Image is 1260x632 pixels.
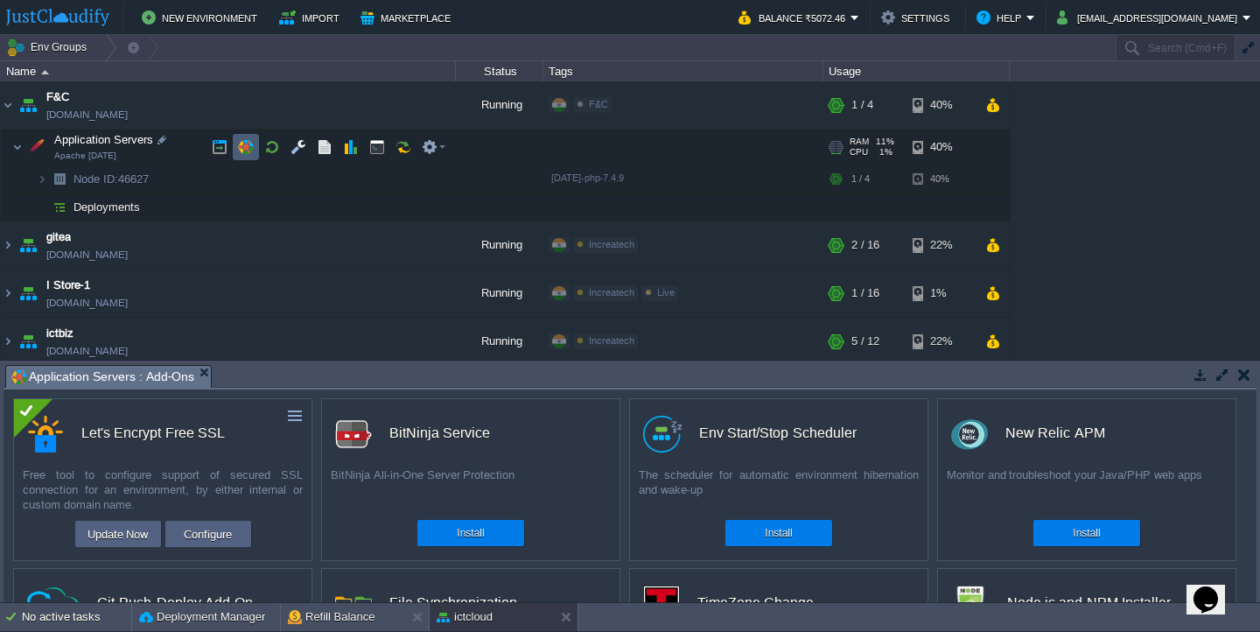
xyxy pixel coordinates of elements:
img: AMDAwAAAACH5BAEAAAAALAAAAAABAAEAAAICRAEAOw== [41,70,49,74]
img: AMDAwAAAACH5BAEAAAAALAAAAAABAAEAAAICRAEAOw== [47,193,72,221]
img: AMDAwAAAACH5BAEAAAAALAAAAAABAAEAAAICRAEAOw== [37,193,47,221]
button: Help [976,7,1026,28]
div: Status [457,61,542,81]
a: Deployments [72,200,143,214]
div: New Relic APM [1005,415,1105,452]
span: RAM [850,137,869,147]
div: 1 / 4 [851,81,873,129]
div: Tags [544,61,822,81]
div: The scheduler for automatic environment hibernation and wake-up [630,467,927,511]
img: logo.png [335,416,372,453]
img: AMDAwAAAACH5BAEAAAAALAAAAAABAAEAAAICRAEAOw== [1,221,15,269]
img: AMDAwAAAACH5BAEAAAAALAAAAAABAAEAAAICRAEAOw== [1,81,15,129]
div: 40% [913,81,969,129]
span: 1% [875,147,892,158]
div: Monitor and troubleshoot your Java/PHP web apps [938,467,1235,511]
div: Running [456,221,543,269]
img: AMDAwAAAACH5BAEAAAAALAAAAAABAAEAAAICRAEAOw== [47,165,72,193]
a: Node ID:46627 [72,172,151,186]
img: JustCloudify [6,9,109,26]
div: 1 / 16 [851,270,879,317]
a: [DOMAIN_NAME] [46,246,128,263]
button: Refill Balance [288,608,375,626]
button: Settings [881,7,955,28]
a: F&C [46,88,69,106]
div: BitNinja Service [389,415,490,452]
span: Application Servers : Add-Ons [11,366,194,388]
div: Let's Encrypt Free SSL [81,415,225,452]
div: 1 / 4 [851,165,870,193]
span: Apache [DATE] [54,151,116,161]
img: AMDAwAAAACH5BAEAAAAALAAAAAABAAEAAAICRAEAOw== [12,130,23,165]
img: AMDAwAAAACH5BAEAAAAALAAAAAABAAEAAAICRAEAOw== [1,270,15,317]
img: AMDAwAAAACH5BAEAAAAALAAAAAABAAEAAAICRAEAOw== [1,318,15,365]
div: Node.js and NPM Installer [1007,585,1171,621]
button: Install [457,524,484,542]
img: ci-cd-icon.png [27,587,80,620]
button: Configure [178,523,237,544]
div: Git-Push-Deploy Add-On [97,585,253,621]
button: Env Groups [6,35,93,60]
img: AMDAwAAAACH5BAEAAAAALAAAAAABAAEAAAICRAEAOw== [16,270,40,317]
button: Deployment Manager [139,608,265,626]
img: AMDAwAAAACH5BAEAAAAALAAAAAABAAEAAAICRAEAOw== [16,318,40,365]
button: Install [765,524,792,542]
span: F&C [589,99,608,109]
span: 11% [876,137,894,147]
div: Running [456,270,543,317]
a: I Store-1 [46,277,90,294]
div: 40% [913,165,969,193]
div: Free tool to configure support of secured SSL connection for an environment, by either internal o... [14,467,311,512]
img: logo.png [643,416,682,453]
div: 2 / 16 [851,221,879,269]
span: [DATE]-php-7.4.9 [551,172,624,183]
img: node.png [951,586,990,622]
img: timezone-logo.png [643,586,680,622]
span: CPU [850,147,868,158]
a: [DOMAIN_NAME] [46,106,128,123]
a: ictbiz [46,325,73,342]
img: AMDAwAAAACH5BAEAAAAALAAAAAABAAEAAAICRAEAOw== [16,81,40,129]
img: icon.png [335,586,372,622]
button: Marketplace [360,7,456,28]
span: [DOMAIN_NAME] [46,342,128,360]
span: Live [657,287,675,298]
button: ictcloud [437,608,493,626]
button: Balance ₹5072.46 [738,7,850,28]
span: Increatech [589,335,634,346]
div: 5 / 12 [851,318,879,365]
button: New Environment [142,7,262,28]
img: AMDAwAAAACH5BAEAAAAALAAAAAABAAEAAAICRAEAOw== [16,221,40,269]
a: [DOMAIN_NAME] [46,294,128,312]
div: TimeZone Change [697,585,814,621]
div: Running [456,318,543,365]
div: Usage [824,61,1009,81]
div: 40% [913,130,969,165]
span: Node ID: [73,172,118,186]
div: Env Start/Stop Scheduler [699,415,857,452]
div: 1% [913,270,969,317]
button: [EMAIL_ADDRESS][DOMAIN_NAME] [1057,7,1242,28]
a: Application ServersApache [DATE] [52,133,156,146]
a: gitea [46,228,71,246]
div: File Synchronization [389,585,517,621]
span: 46627 [72,172,151,186]
div: BitNinja All-in-One Server Protection [322,467,619,511]
div: 22% [913,318,969,365]
div: Running [456,81,543,129]
div: No active tasks [22,603,131,631]
button: Install [1073,524,1100,542]
img: AMDAwAAAACH5BAEAAAAALAAAAAABAAEAAAICRAEAOw== [37,165,47,193]
div: Name [2,61,455,81]
button: Update Now [82,523,154,544]
span: Increatech [589,287,634,298]
img: AMDAwAAAACH5BAEAAAAALAAAAAABAAEAAAICRAEAOw== [24,130,48,165]
img: newrelic_70x70.png [951,416,988,453]
iframe: chat widget [1186,562,1242,614]
div: 22% [913,221,969,269]
span: Increatech [589,239,634,249]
